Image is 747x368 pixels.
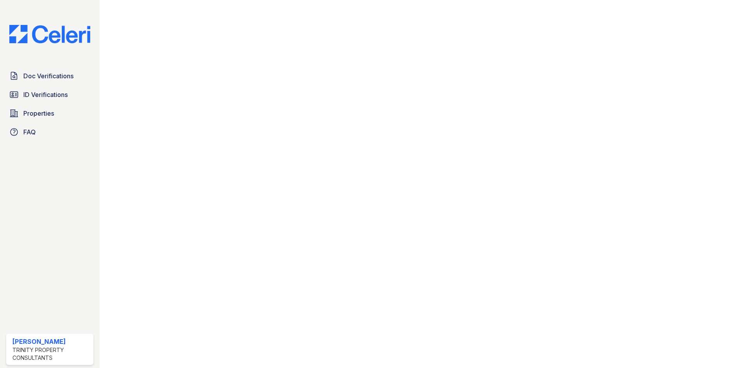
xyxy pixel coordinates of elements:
[6,106,93,121] a: Properties
[12,346,90,362] div: Trinity Property Consultants
[6,68,93,84] a: Doc Verifications
[6,87,93,102] a: ID Verifications
[23,90,68,99] span: ID Verifications
[12,337,90,346] div: [PERSON_NAME]
[23,71,74,81] span: Doc Verifications
[3,25,96,43] img: CE_Logo_Blue-a8612792a0a2168367f1c8372b55b34899dd931a85d93a1a3d3e32e68fde9ad4.png
[23,109,54,118] span: Properties
[6,124,93,140] a: FAQ
[23,127,36,137] span: FAQ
